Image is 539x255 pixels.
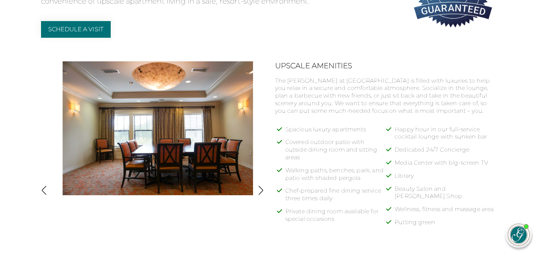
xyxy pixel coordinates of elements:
li: Walking paths, benches, park, and patio with shaded pergola [285,167,389,188]
li: Wellness, fitness and massage area [395,206,498,219]
p: The [PERSON_NAME] at [GEOGRAPHIC_DATA] is filled with luxuries to help you relax in a secure and ... [275,77,498,115]
li: Library [395,172,498,185]
li: Media Center with big-screen TV [395,159,498,172]
li: Happy hour in our full-service cocktail lounge with sunken bar [395,126,498,147]
button: Show previous [39,185,49,197]
iframe: iframe [395,61,532,214]
li: Chef-prepared fine dining service three times daily [285,187,389,208]
li: Dedicated 24/7 Concierge [395,146,498,159]
img: avatar [508,224,529,245]
li: Putting green [395,219,498,232]
li: Beauty Salon and [PERSON_NAME] Shop [395,185,498,206]
img: Show previous [39,185,49,195]
a: Schedule a Visit [41,21,111,38]
h2: Upscale Amenities [275,61,498,70]
img: Show next [256,185,266,195]
li: Private dining room available for special occasions [285,208,389,229]
button: Show next [256,185,266,197]
li: Spacious luxury apartments [285,126,389,139]
li: Covered outdoor patio with outside dining room and sitting areas [285,139,389,166]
